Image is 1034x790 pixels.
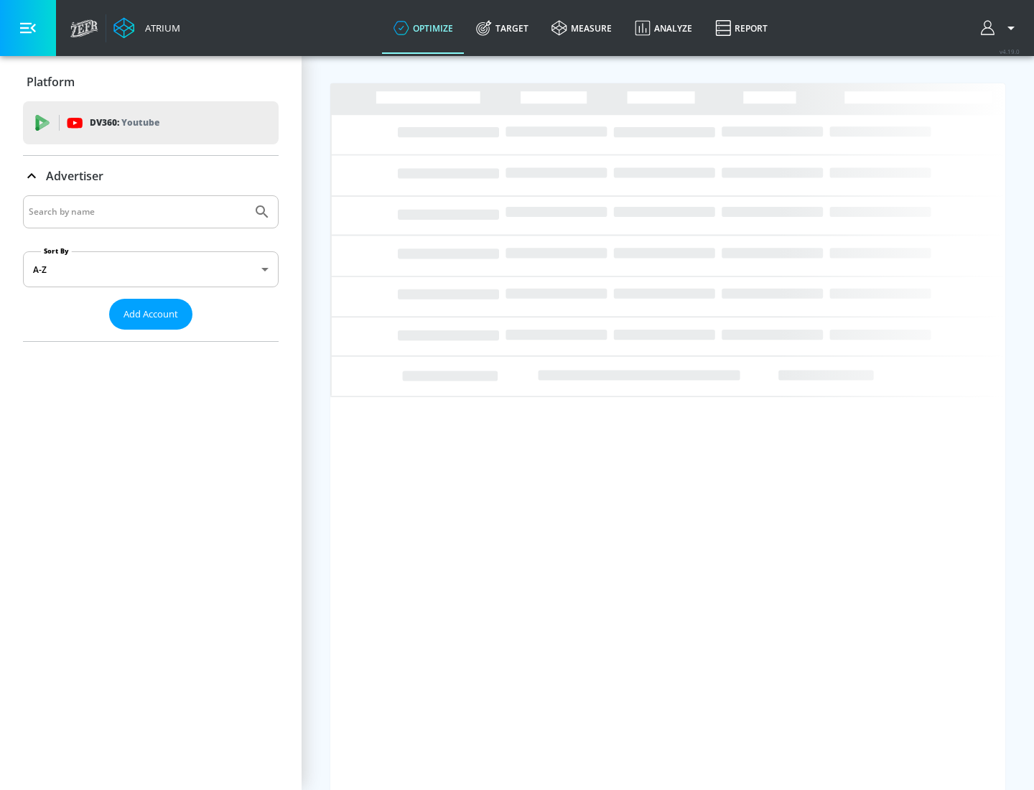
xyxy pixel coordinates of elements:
[23,330,279,341] nav: list of Advertiser
[23,101,279,144] div: DV360: Youtube
[704,2,779,54] a: Report
[27,74,75,90] p: Platform
[109,299,192,330] button: Add Account
[23,62,279,102] div: Platform
[465,2,540,54] a: Target
[46,168,103,184] p: Advertiser
[113,17,180,39] a: Atrium
[29,203,246,221] input: Search by name
[1000,47,1020,55] span: v 4.19.0
[23,156,279,196] div: Advertiser
[382,2,465,54] a: optimize
[540,2,623,54] a: measure
[623,2,704,54] a: Analyze
[23,251,279,287] div: A-Z
[124,306,178,322] span: Add Account
[121,115,159,130] p: Youtube
[139,22,180,34] div: Atrium
[90,115,159,131] p: DV360:
[23,195,279,341] div: Advertiser
[41,246,72,256] label: Sort By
